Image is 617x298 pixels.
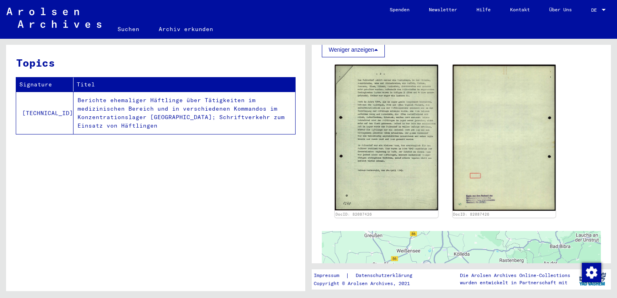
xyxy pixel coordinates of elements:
p: Copyright © Arolsen Archives, 2021 [314,280,422,287]
img: 001.jpg [335,65,438,210]
h3: Topics [16,55,295,71]
a: DocID: 82087426 [453,212,489,216]
a: Datenschutzerklärung [349,271,422,280]
a: Suchen [108,19,149,39]
img: Zustimmung ändern [582,263,601,282]
a: Archiv erkunden [149,19,223,39]
img: 002.jpg [453,65,556,211]
th: Signature [16,78,73,92]
button: Weniger anzeigen [322,42,385,57]
th: Titel [73,78,295,92]
img: yv_logo.png [577,269,608,289]
img: Arolsen_neg.svg [6,8,101,28]
td: Berichte ehemaliger Häftlinge über Tätigkeiten im medizinischen Bereich und in verschiedenen Komm... [73,92,295,134]
a: DocID: 82087426 [336,212,372,216]
p: Die Arolsen Archives Online-Collections [460,272,570,279]
a: Impressum [314,271,346,280]
div: Zustimmung ändern [581,262,601,282]
td: [TECHNICAL_ID] [16,92,73,134]
p: wurden entwickelt in Partnerschaft mit [460,279,570,286]
div: | [314,271,422,280]
span: DE [591,7,600,13]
